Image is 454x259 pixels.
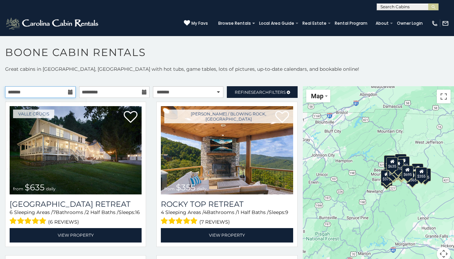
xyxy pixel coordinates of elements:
span: Saturday [79,113,81,118]
span: Thursday [56,113,59,118]
a: 29 [41,159,52,168]
div: $320 [395,154,407,167]
a: 22 [41,150,52,159]
div: $695 [402,166,413,179]
span: Monday [22,113,25,118]
span: 2 Half Baths / [86,209,119,215]
a: 18 [75,141,85,149]
a: 15 [41,141,52,149]
a: Browse Rentals [215,19,254,28]
a: Next [76,100,85,109]
span: 2025 [51,101,61,107]
a: 10 [63,132,74,140]
span: Refine Filters [235,90,286,95]
a: 13 [18,141,29,149]
span: 16 [135,209,140,215]
span: daily [197,186,207,191]
a: 23 [52,150,63,159]
a: [PERSON_NAME] / Blowing Rock, [GEOGRAPHIC_DATA] [164,110,293,123]
div: $355 [416,167,427,180]
span: Friday [67,113,70,118]
h3: Valley Farmhouse Retreat [10,200,142,209]
span: daily [46,186,56,191]
a: 31 [63,159,74,168]
img: phone-regular-white.png [431,20,438,27]
span: (7 reviews) [199,217,230,226]
span: from [164,186,175,191]
a: 24 [63,150,74,159]
a: Real Estate [299,19,330,28]
a: 28 [30,159,40,168]
a: 30 [52,159,63,168]
span: Search [251,90,269,95]
a: 17 [63,141,74,149]
a: My Favs [184,20,208,27]
a: 11 [75,132,85,140]
div: $305 [384,155,396,168]
span: October [31,101,49,107]
a: Rocky Top Retreat from $355 daily [161,106,293,194]
a: 14 [30,141,40,149]
a: 16 [52,141,63,149]
span: 1 Half Baths / [237,209,269,215]
span: 6 [10,209,13,215]
a: View Property [161,228,293,242]
span: 9 [285,209,288,215]
button: Change map style [306,90,330,102]
a: 27 [18,159,29,168]
a: Owner Login [394,19,426,28]
div: $400 [387,165,399,178]
span: 4 [204,209,207,215]
a: 21 [30,150,40,159]
a: About [372,19,392,28]
span: 7 [53,209,56,215]
span: Tuesday [33,113,36,118]
span: Sunday [11,113,13,118]
div: $635 [386,157,398,170]
a: Rental Program [331,19,371,28]
div: $375 [381,170,392,183]
span: $635 [25,182,45,192]
div: Sleeping Areas / Bathrooms / Sleeps: [10,209,142,226]
span: $355 [176,182,196,192]
a: 12 [7,141,18,149]
span: Map [311,92,323,100]
a: 25 [75,150,85,159]
a: RefineSearchFilters [227,86,297,98]
a: Rocky Top Retreat [161,200,293,209]
div: $930 [412,164,423,177]
img: White-1-2.png [5,16,100,30]
a: Local Area Guide [256,19,298,28]
div: $299 [408,167,420,180]
span: (6 reviews) [48,217,79,226]
img: mail-regular-white.png [442,20,449,27]
span: Next [78,102,84,107]
a: [GEOGRAPHIC_DATA] Retreat [10,200,142,209]
span: My Favs [191,20,208,26]
img: Rocky Top Retreat [161,106,293,194]
a: View Property [10,228,142,242]
span: from [13,186,23,191]
span: 4 [161,209,164,215]
button: Toggle fullscreen view [437,90,451,103]
a: 19 [7,150,18,159]
a: 20 [18,150,29,159]
span: Wednesday [44,113,48,118]
div: Sleeping Areas / Bathrooms / Sleeps: [161,209,293,226]
a: 26 [7,159,18,168]
div: $250 [398,156,410,169]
